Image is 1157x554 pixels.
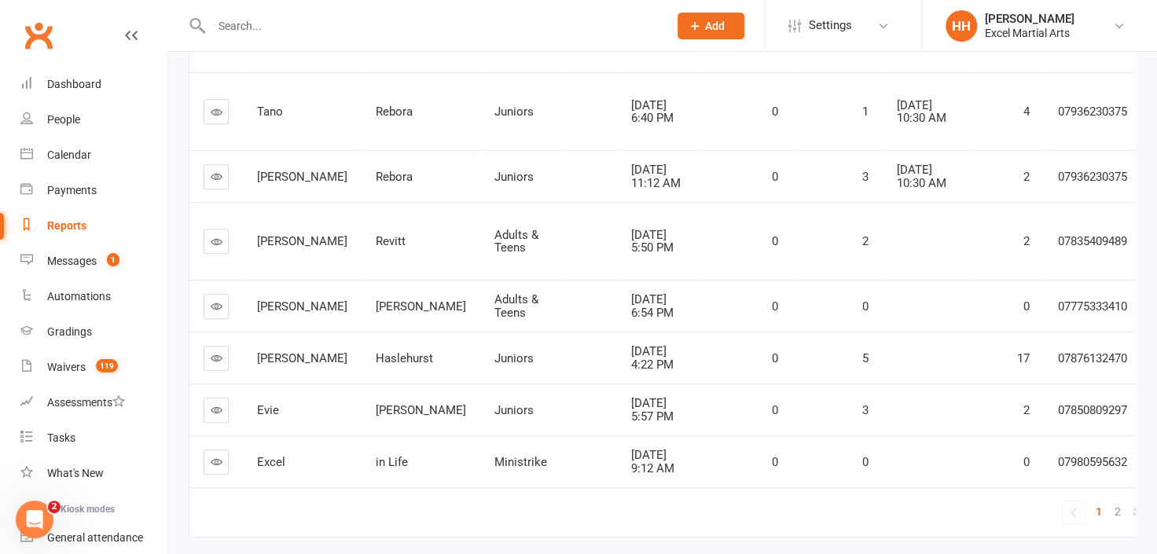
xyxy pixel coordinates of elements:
[47,290,111,303] div: Automations
[20,138,166,173] a: Calendar
[494,105,534,119] span: Juniors
[20,314,166,350] a: Gradings
[1058,455,1127,469] span: 07980595632
[257,105,283,119] span: Tano
[1096,501,1102,523] span: 1
[1058,403,1127,417] span: 07850809297
[47,531,143,544] div: General attendance
[772,234,778,248] span: 0
[862,234,869,248] span: 2
[20,420,166,456] a: Tasks
[20,244,166,279] a: Messages 1
[20,456,166,491] a: What's New
[47,78,101,90] div: Dashboard
[96,359,118,372] span: 119
[631,163,681,190] span: [DATE] 11:12 AM
[1058,234,1127,248] span: 07835409489
[1023,299,1030,314] span: 0
[1058,299,1127,314] span: 07775333410
[1023,170,1030,184] span: 2
[1017,351,1030,365] span: 17
[1108,501,1127,523] a: 2
[20,102,166,138] a: People
[772,351,778,365] span: 0
[1058,170,1127,184] span: 07936230375
[376,351,433,365] span: Haslehurst
[257,299,347,314] span: [PERSON_NAME]
[631,98,674,126] span: [DATE] 6:40 PM
[862,455,869,469] span: 0
[20,67,166,102] a: Dashboard
[47,431,75,444] div: Tasks
[1058,105,1127,119] span: 07936230375
[257,351,347,365] span: [PERSON_NAME]
[862,351,869,365] span: 5
[20,385,166,420] a: Assessments
[631,396,674,424] span: [DATE] 5:57 PM
[494,170,534,184] span: Juniors
[1023,455,1030,469] span: 0
[207,15,657,37] input: Search...
[20,208,166,244] a: Reports
[376,403,466,417] span: [PERSON_NAME]
[897,163,946,190] span: [DATE] 10:30 AM
[47,149,91,161] div: Calendar
[47,113,80,126] div: People
[20,173,166,208] a: Payments
[494,228,538,255] span: Adults & Teens
[494,351,534,365] span: Juniors
[376,299,466,314] span: [PERSON_NAME]
[47,325,92,338] div: Gradings
[631,344,674,372] span: [DATE] 4:22 PM
[705,20,725,32] span: Add
[1133,501,1140,523] span: 3
[1023,234,1030,248] span: 2
[631,292,674,320] span: [DATE] 6:54 PM
[897,98,946,126] span: [DATE] 10:30 AM
[631,448,674,475] span: [DATE] 9:12 AM
[862,170,869,184] span: 3
[772,455,778,469] span: 0
[985,26,1074,40] div: Excel Martial Arts
[376,234,406,248] span: Revitt
[16,501,53,538] iframe: Intercom live chat
[1089,501,1108,523] a: 1
[631,228,674,255] span: [DATE] 5:50 PM
[257,403,279,417] span: Evie
[862,105,869,119] span: 1
[257,455,285,469] span: Excel
[1063,501,1085,523] a: «
[772,403,778,417] span: 0
[48,501,61,513] span: 2
[107,253,119,266] span: 1
[47,184,97,196] div: Payments
[47,361,86,373] div: Waivers
[494,292,538,320] span: Adults & Teens
[376,105,413,119] span: Rebora
[20,279,166,314] a: Automations
[772,170,778,184] span: 0
[494,403,534,417] span: Juniors
[47,396,125,409] div: Assessments
[1127,501,1146,523] a: 3
[47,219,86,232] div: Reports
[494,455,547,469] span: Ministrike
[862,403,869,417] span: 3
[678,13,744,39] button: Add
[862,299,869,314] span: 0
[257,170,347,184] span: [PERSON_NAME]
[257,234,347,248] span: [PERSON_NAME]
[376,170,413,184] span: Rebora
[772,299,778,314] span: 0
[772,105,778,119] span: 0
[376,455,408,469] span: in Life
[985,12,1074,26] div: [PERSON_NAME]
[20,350,166,385] a: Waivers 119
[946,10,977,42] div: HH
[1023,403,1030,417] span: 2
[47,255,97,267] div: Messages
[809,8,852,43] span: Settings
[1115,501,1121,523] span: 2
[1023,105,1030,119] span: 4
[19,16,58,55] a: Clubworx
